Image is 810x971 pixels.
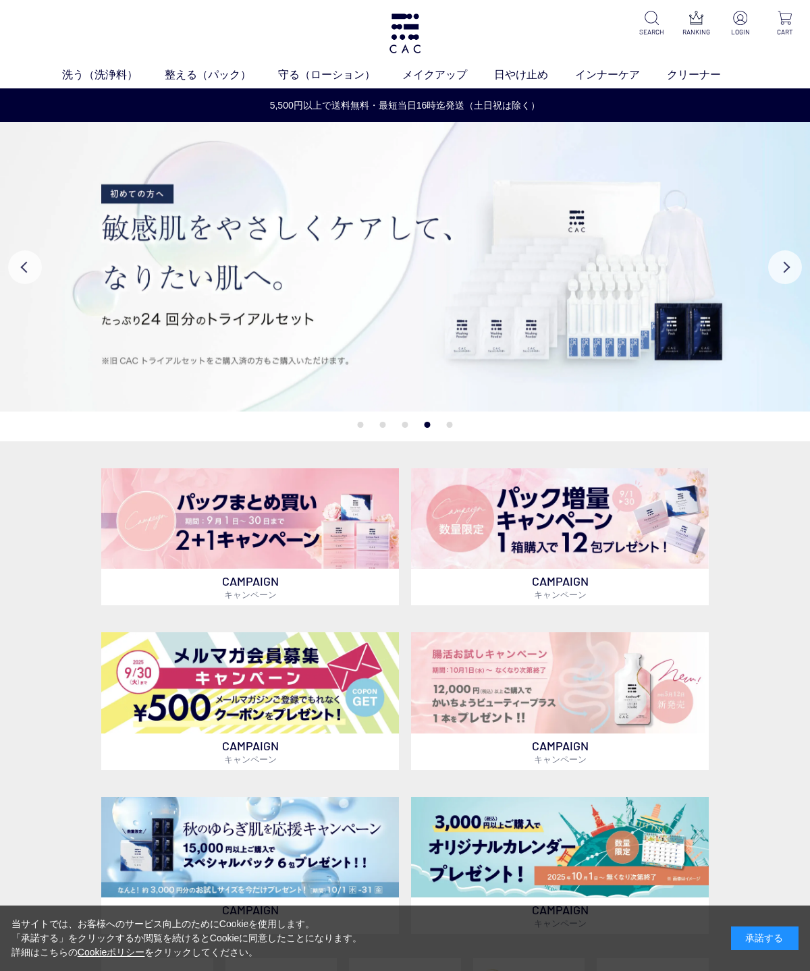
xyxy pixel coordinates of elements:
[224,754,277,765] span: キャンペーン
[411,897,709,934] p: CAMPAIGN
[411,797,709,935] a: カレンダープレゼント カレンダープレゼント CAMPAIGNキャンペーン
[101,632,399,733] img: メルマガ会員募集
[637,27,666,37] p: SEARCH
[768,250,802,284] button: Next
[402,67,494,83] a: メイクアップ
[411,468,709,570] img: パック増量キャンペーン
[11,917,362,960] div: 当サイトでは、お客様へのサービス向上のためにCookieを使用します。 「承諾する」をクリックするか閲覧を続けるとCookieに同意したことになります。 詳細はこちらの をクリックしてください。
[8,250,42,284] button: Previous
[78,947,145,958] a: Cookieポリシー
[411,632,709,733] img: 腸活お試しキャンペーン
[101,897,399,934] p: CAMPAIGN
[101,468,399,570] img: パックキャンペーン2+1
[62,67,165,83] a: 洗う（洗浄料）
[575,67,667,83] a: インナーケア
[731,926,799,950] div: 承諾する
[278,67,402,83] a: 守る（ローション）
[101,569,399,605] p: CAMPAIGN
[411,569,709,605] p: CAMPAIGN
[667,67,748,83] a: クリーナー
[101,733,399,770] p: CAMPAIGN
[637,11,666,37] a: SEARCH
[534,589,587,600] span: キャンペーン
[224,589,277,600] span: キャンペーン
[771,11,799,37] a: CART
[101,468,399,606] a: パックキャンペーン2+1 パックキャンペーン2+1 CAMPAIGNキャンペーン
[165,67,278,83] a: 整える（パック）
[402,422,408,428] button: 3 of 5
[358,422,364,428] button: 1 of 5
[411,733,709,770] p: CAMPAIGN
[726,11,755,37] a: LOGIN
[411,797,709,898] img: カレンダープレゼント
[411,468,709,606] a: パック増量キャンペーン パック増量キャンペーン CAMPAIGNキャンペーン
[101,632,399,770] a: メルマガ会員募集 メルマガ会員募集 CAMPAIGNキャンペーン
[411,632,709,770] a: 腸活お試しキャンペーン 腸活お試しキャンペーン CAMPAIGNキャンペーン
[1,99,809,113] a: 5,500円以上で送料無料・最短当日16時迄発送（土日祝は除く）
[494,67,575,83] a: 日やけ止め
[387,13,423,53] img: logo
[101,797,399,935] a: スペシャルパックお試しプレゼント スペシャルパックお試しプレゼント CAMPAIGNキャンペーン
[771,27,799,37] p: CART
[447,422,453,428] button: 5 of 5
[101,797,399,898] img: スペシャルパックお試しプレゼント
[682,11,710,37] a: RANKING
[425,422,431,428] button: 4 of 5
[380,422,386,428] button: 2 of 5
[682,27,710,37] p: RANKING
[534,754,587,765] span: キャンペーン
[726,27,755,37] p: LOGIN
